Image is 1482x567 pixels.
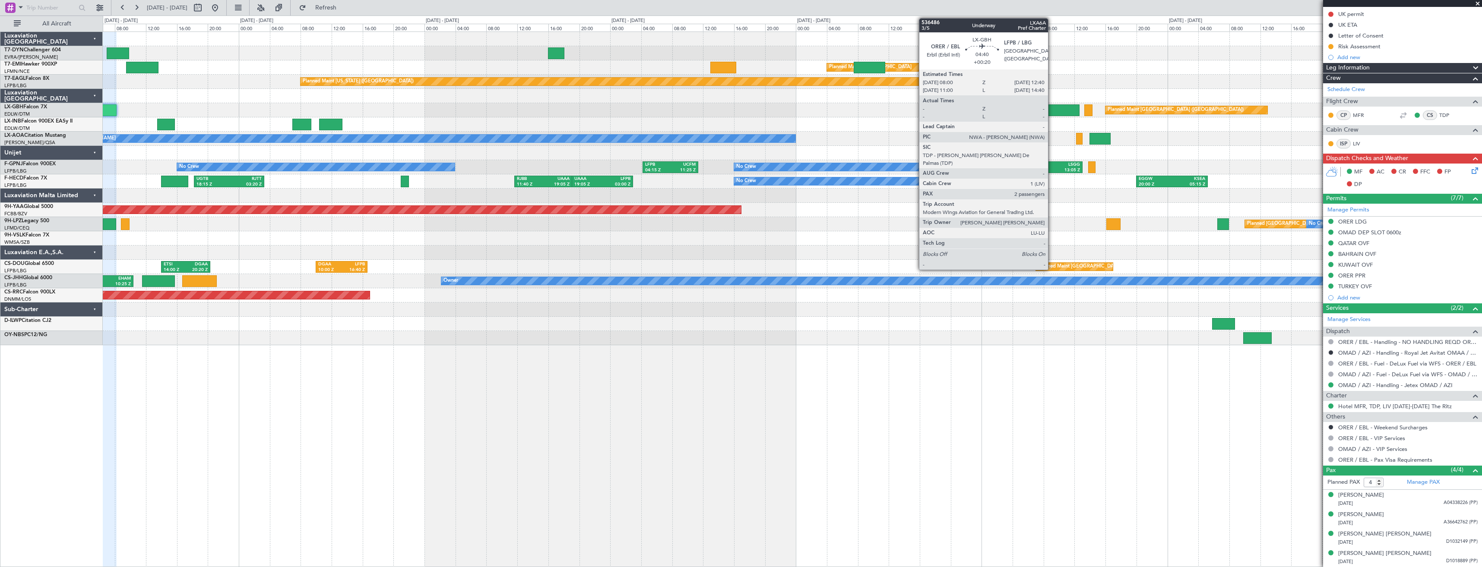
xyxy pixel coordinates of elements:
span: 9H-YAA [4,204,24,209]
div: 04:00 [456,24,487,31]
a: FCBB/BZV [4,211,27,217]
span: LX-INB [4,119,21,124]
div: [DATE] - [DATE] [1169,17,1202,25]
div: KSEA [1172,176,1205,182]
div: 20:00 Z [1139,182,1172,188]
div: Add new [1337,54,1478,61]
div: Planned Maint [GEOGRAPHIC_DATA] ([GEOGRAPHIC_DATA]) [1108,104,1244,117]
span: Cabin Crew [1326,125,1358,135]
div: UCFM [671,162,696,168]
div: 16:00 [363,24,394,31]
div: RJTT [229,176,262,182]
div: 05:15 Z [1172,182,1205,188]
span: A04338226 (PP) [1444,499,1478,507]
div: [DATE] - [DATE] [797,17,830,25]
div: UAAA [574,176,602,182]
div: Letter of Consent [1338,32,1384,39]
div: No Crew [179,161,199,173]
a: OMAD / AZI - Handling - Jetex OMAD / AZI [1338,381,1453,389]
span: CS-DOU [4,261,25,266]
div: 16:40 Z [342,267,365,273]
div: 04:15 Z [645,167,670,173]
a: ORER / EBL - VIP Services [1338,435,1405,442]
div: 13:05 Z [1051,167,1080,173]
span: Charter [1326,391,1347,401]
a: Manage Services [1327,315,1371,324]
div: 19:05 Z [543,182,570,188]
label: Planned PAX [1327,478,1360,487]
span: D-ILWP [4,318,22,323]
span: Leg Information [1326,63,1370,73]
div: RJBB [517,176,543,182]
a: LFPB/LBG [4,268,27,274]
div: 19:05 Z [574,182,602,188]
span: AC [1377,168,1384,176]
div: 16:00 [177,24,208,31]
div: [PERSON_NAME] [1338,510,1384,519]
a: ORER / EBL - Fuel - DeLux Fuel via WFS - ORER / EBL [1338,360,1476,367]
div: 00:00 [982,24,1013,31]
span: (7/7) [1451,193,1463,202]
div: 05:00 Z [1023,167,1051,173]
div: 04:00 [827,24,858,31]
a: EDLW/DTM [4,111,30,117]
span: T7-EMI [4,62,21,67]
a: MFR [1353,111,1372,119]
div: KUWAIT OVF [1338,261,1373,268]
a: WMSA/SZB [4,239,30,246]
a: 9H-YAAGlobal 5000 [4,204,53,209]
span: Refresh [308,5,344,11]
div: Owner [443,274,458,287]
a: OMAD / AZI - Handling - Royal Jet Avitat OMAA / AUH [1338,349,1478,356]
div: 20:20 Z [186,267,208,273]
div: LFPB [342,261,365,268]
div: 08:00 [858,24,889,31]
span: Dispatch [1326,327,1350,337]
div: 16:00 [734,24,765,31]
div: [PERSON_NAME] [1338,491,1384,500]
div: 08:00 [115,24,146,31]
div: No Crew [736,161,756,173]
a: F-GPNJFalcon 900EX [4,161,56,167]
div: Planned Maint [GEOGRAPHIC_DATA] ([GEOGRAPHIC_DATA]) [1038,260,1174,273]
div: 12:00 [146,24,177,31]
div: OMAD DEP SLOT 0600z [1338,229,1401,236]
a: CS-JHHGlobal 6000 [4,275,52,280]
div: 16:00 [548,24,579,31]
div: [DATE] - [DATE] [983,17,1016,25]
div: 08:00 [672,24,703,31]
a: LX-AOACitation Mustang [4,133,66,138]
a: 9H-LPZLegacy 500 [4,218,49,224]
div: Planned [GEOGRAPHIC_DATA] ([GEOGRAPHIC_DATA]) [1247,217,1369,230]
a: Hotel MFR, TDP, LIV [DATE]-[DATE] The Ritz [1338,403,1452,410]
div: 10:00 Z [318,267,342,273]
span: D1032149 (PP) [1446,538,1478,545]
span: Others [1326,412,1345,422]
span: CS-JHH [4,275,23,280]
span: 9H-LPZ [4,218,22,224]
a: DNMM/LOS [4,296,31,302]
div: 16:00 [1291,24,1322,31]
div: LFPB [645,162,670,168]
span: D1018889 (PP) [1446,558,1478,565]
a: Manage Permits [1327,206,1369,214]
a: LFPB/LBG [4,82,27,89]
div: BAHRAIN OVF [1338,250,1376,258]
div: 03:00 Z [602,182,630,188]
div: 00:00 [610,24,641,31]
span: FP [1444,168,1451,176]
span: (2/2) [1451,303,1463,312]
span: LX-GBH [4,104,23,110]
a: OY-NBSPC12/NG [4,332,47,337]
div: 16:00 [1105,24,1137,31]
div: 11:25 Z [671,167,696,173]
div: 12:00 [889,24,920,31]
span: F-GPNJ [4,161,23,167]
div: 20:00 [1322,24,1353,31]
button: Refresh [295,1,347,15]
span: T7-DYN [4,47,24,53]
div: 04:00 [1198,24,1229,31]
div: 00:00 [424,24,456,31]
a: Manage PAX [1407,478,1440,487]
a: LX-INBFalcon 900EX EASy II [4,119,73,124]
